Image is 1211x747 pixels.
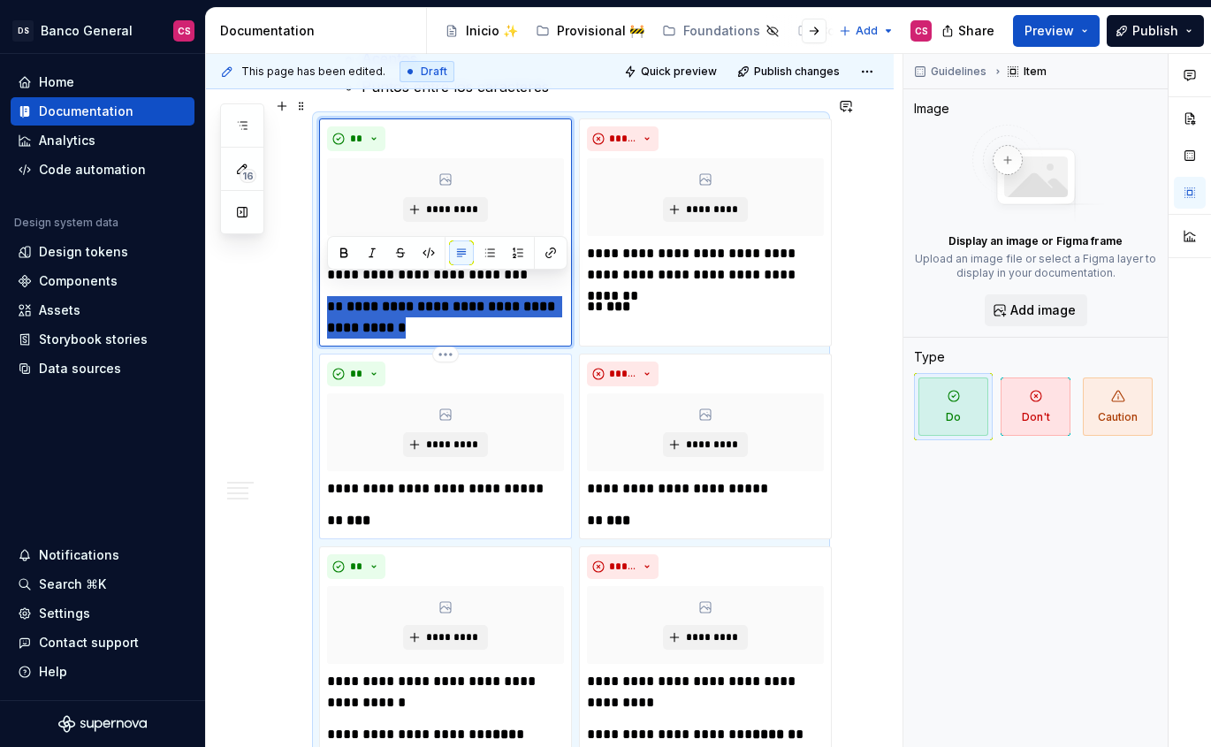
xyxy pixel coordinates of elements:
[11,296,194,324] a: Assets
[438,13,830,49] div: Page tree
[655,17,787,45] a: Foundations
[915,24,928,38] div: CS
[178,24,191,38] div: CS
[39,605,90,622] div: Settings
[1013,15,1100,47] button: Preview
[732,59,848,84] button: Publish changes
[39,103,133,120] div: Documentation
[39,546,119,564] div: Notifications
[1107,15,1204,47] button: Publish
[11,238,194,266] a: Design tokens
[914,100,949,118] div: Image
[11,541,194,569] button: Notifications
[11,599,194,628] a: Settings
[11,267,194,295] a: Components
[39,272,118,290] div: Components
[619,59,725,84] button: Quick preview
[39,663,67,681] div: Help
[996,373,1075,440] button: Don't
[438,17,525,45] a: Inicio ✨
[914,348,945,366] div: Type
[220,22,419,40] div: Documentation
[933,15,1006,47] button: Share
[1078,373,1157,440] button: Caution
[41,22,133,40] div: Banco General
[39,301,80,319] div: Assets
[39,360,121,377] div: Data sources
[11,354,194,383] a: Data sources
[1132,22,1178,40] span: Publish
[856,24,878,38] span: Add
[1024,22,1074,40] span: Preview
[241,65,385,79] span: This page has been edited.
[11,629,194,657] button: Contact support
[914,252,1157,280] p: Upload an image file or select a Figma layer to display in your documentation.
[948,234,1123,248] p: Display an image or Figma frame
[11,97,194,126] a: Documentation
[641,65,717,79] span: Quick preview
[4,11,202,50] button: DSBanco GeneralCS
[11,325,194,354] a: Storybook stories
[931,65,986,79] span: Guidelines
[834,19,900,43] button: Add
[39,243,128,261] div: Design tokens
[240,169,256,183] span: 16
[1083,377,1153,436] span: Caution
[12,20,34,42] div: DS
[11,570,194,598] button: Search ⌘K
[1001,377,1070,436] span: Don't
[529,17,651,45] a: Provisional 🚧
[683,22,760,40] div: Foundations
[11,658,194,686] button: Help
[11,126,194,155] a: Analytics
[914,373,993,440] button: Do
[958,22,994,40] span: Share
[11,156,194,184] a: Code automation
[58,715,147,733] svg: Supernova Logo
[39,161,146,179] div: Code automation
[39,331,148,348] div: Storybook stories
[14,216,118,230] div: Design system data
[1010,301,1076,319] span: Add image
[39,132,95,149] div: Analytics
[39,575,106,593] div: Search ⌘K
[909,59,994,84] button: Guidelines
[421,65,447,79] span: Draft
[466,22,518,40] div: Inicio ✨
[557,22,644,40] div: Provisional 🚧
[918,377,988,436] span: Do
[754,65,840,79] span: Publish changes
[11,68,194,96] a: Home
[39,634,139,652] div: Contact support
[39,73,74,91] div: Home
[985,294,1087,326] button: Add image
